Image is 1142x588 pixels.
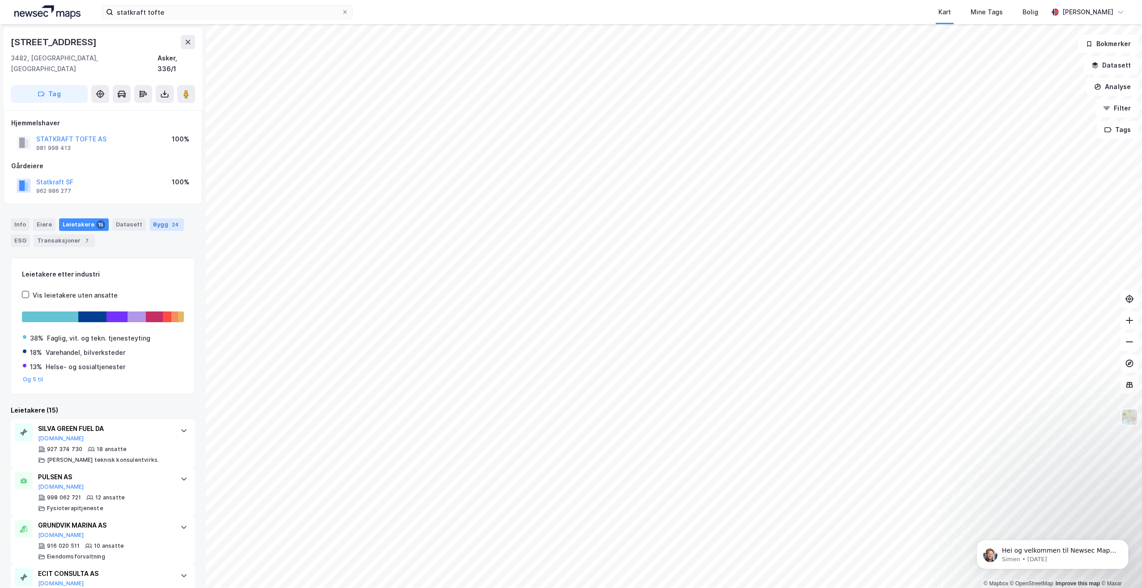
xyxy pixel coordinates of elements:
[170,220,180,229] div: 24
[33,290,118,301] div: Vis leietakere uten ansatte
[30,333,43,344] div: 38%
[971,7,1003,17] div: Mine Tags
[47,505,103,512] div: Fysioterapitjeneste
[11,218,30,231] div: Info
[1095,99,1138,117] button: Filter
[1062,7,1113,17] div: [PERSON_NAME]
[33,218,55,231] div: Eiere
[149,218,184,231] div: Bygg
[38,483,84,490] button: [DOMAIN_NAME]
[11,234,30,247] div: ESG
[38,532,84,539] button: [DOMAIN_NAME]
[1084,56,1138,74] button: Datasett
[38,568,171,579] div: ECIT CONSULTA AS
[1121,409,1138,426] img: Z
[963,521,1142,584] iframe: Intercom notifications message
[46,362,125,372] div: Helse- og sosialtjenester
[38,580,84,587] button: [DOMAIN_NAME]
[22,269,184,280] div: Leietakere etter industri
[36,145,71,152] div: 981 998 413
[38,520,171,531] div: GRUNDVIK MARINA AS
[47,446,82,453] div: 927 374 730
[1097,121,1138,139] button: Tags
[38,423,171,434] div: SILVA GREEN FUEL DA
[34,234,95,247] div: Transaksjoner
[94,542,124,550] div: 10 ansatte
[38,472,171,482] div: PULSEN AS
[172,177,189,187] div: 100%
[1010,580,1053,587] a: OpenStreetMap
[11,35,98,49] div: [STREET_ADDRESS]
[36,187,71,195] div: 962 986 277
[11,405,195,416] div: Leietakere (15)
[11,161,195,171] div: Gårdeiere
[1056,580,1100,587] a: Improve this map
[11,85,88,103] button: Tag
[95,494,125,501] div: 12 ansatte
[38,435,84,442] button: [DOMAIN_NAME]
[984,580,1008,587] a: Mapbox
[47,494,81,501] div: 998 062 721
[172,134,189,145] div: 100%
[47,456,159,464] div: [PERSON_NAME] teknisk konsulentvirks.
[938,7,951,17] div: Kart
[59,218,109,231] div: Leietakere
[1023,7,1038,17] div: Bolig
[97,446,127,453] div: 18 ansatte
[113,5,341,19] input: Søk på adresse, matrikkel, gårdeiere, leietakere eller personer
[14,5,81,19] img: logo.a4113a55bc3d86da70a041830d287a7e.svg
[11,53,158,74] div: 3482, [GEOGRAPHIC_DATA], [GEOGRAPHIC_DATA]
[30,347,42,358] div: 18%
[23,376,43,383] button: Og 5 til
[47,553,105,560] div: Eiendomsforvaltning
[96,220,105,229] div: 15
[82,236,91,245] div: 7
[47,333,150,344] div: Faglig, vit. og tekn. tjenesteyting
[47,542,80,550] div: 916 020 511
[1078,35,1138,53] button: Bokmerker
[11,118,195,128] div: Hjemmelshaver
[46,347,125,358] div: Varehandel, bilverksteder
[112,218,146,231] div: Datasett
[30,362,42,372] div: 13%
[158,53,195,74] div: Asker, 336/1
[1087,78,1138,96] button: Analyse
